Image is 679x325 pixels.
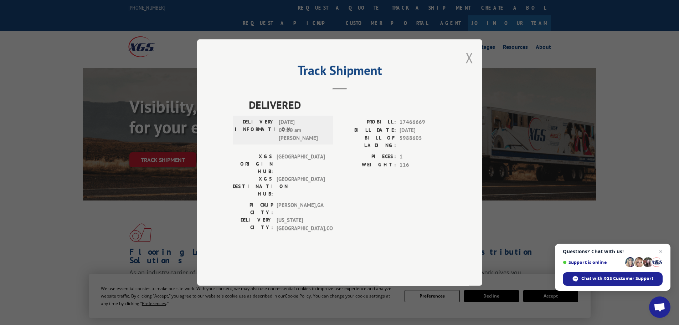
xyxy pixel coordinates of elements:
[277,153,325,175] span: [GEOGRAPHIC_DATA]
[279,118,327,142] span: [DATE] 09:00 am [PERSON_NAME]
[400,118,447,126] span: 17466669
[233,175,273,198] label: XGS DESTINATION HUB:
[400,161,447,169] span: 116
[563,272,663,286] span: Chat with XGS Customer Support
[465,48,473,67] button: Close modal
[400,126,447,134] span: [DATE]
[340,153,396,161] label: PIECES:
[340,118,396,126] label: PROBILL:
[233,201,273,216] label: PICKUP CITY:
[563,260,623,265] span: Support is online
[649,296,670,318] a: Open chat
[340,126,396,134] label: BILL DATE:
[233,216,273,232] label: DELIVERY CITY:
[400,134,447,149] span: 5988605
[581,275,653,282] span: Chat with XGS Customer Support
[340,134,396,149] label: BILL OF LADING:
[340,161,396,169] label: WEIGHT:
[400,153,447,161] span: 1
[277,175,325,198] span: [GEOGRAPHIC_DATA]
[233,65,447,79] h2: Track Shipment
[233,153,273,175] label: XGS ORIGIN HUB:
[563,249,663,254] span: Questions? Chat with us!
[277,201,325,216] span: [PERSON_NAME] , GA
[235,118,275,142] label: DELIVERY INFORMATION:
[277,216,325,232] span: [US_STATE][GEOGRAPHIC_DATA] , CO
[249,97,447,113] span: DELIVERED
